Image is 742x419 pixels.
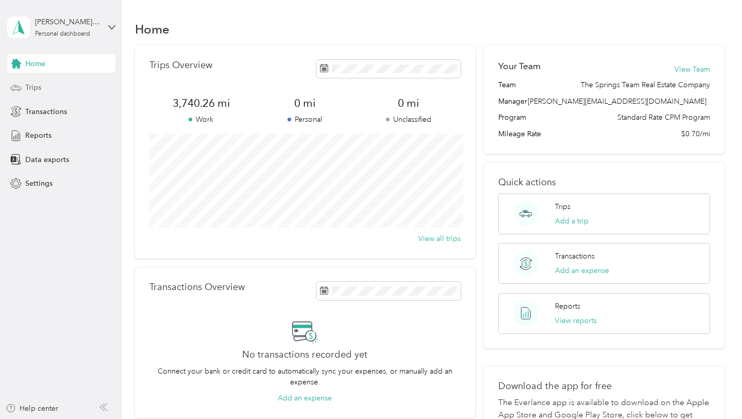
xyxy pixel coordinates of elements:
p: Transactions Overview [149,282,245,293]
span: 3,740.26 mi [149,96,253,110]
span: Settings [25,178,53,189]
p: Quick actions [498,177,710,188]
span: Data exports [25,154,69,165]
span: Trips [25,82,41,93]
div: [PERSON_NAME][EMAIL_ADDRESS][DOMAIN_NAME] [35,17,99,27]
span: Reports [25,130,52,141]
span: 0 mi [357,96,460,110]
span: Standard Rate CPM Program [617,112,710,123]
span: Team [498,79,516,90]
p: Reports [555,301,580,312]
button: View all trips [418,233,461,244]
button: Add an expense [555,265,609,276]
span: Program [498,112,526,123]
span: The Springs Team Real Estate Company [581,79,710,90]
p: Personal [253,114,357,125]
h1: Home [135,24,170,35]
span: [PERSON_NAME][EMAIL_ADDRESS][DOMAIN_NAME] [528,97,706,106]
p: Trips [555,201,570,212]
span: Home [25,58,45,69]
span: Manager [498,96,527,107]
button: View reports [555,315,597,326]
button: Add an expense [278,393,332,404]
button: Help center [6,403,58,414]
button: View Team [674,64,710,75]
span: Mileage Rate [498,128,541,139]
p: Connect your bank or credit card to automatically sync your expenses, or manually add an expense. [149,366,461,388]
p: Work [149,114,253,125]
button: Add a trip [555,216,588,227]
h2: Your Team [498,60,541,73]
p: Trips Overview [149,60,212,71]
div: Personal dashboard [35,31,90,37]
span: Transactions [25,106,67,117]
iframe: Everlance-gr Chat Button Frame [684,361,742,419]
p: Transactions [555,251,595,262]
p: Download the app for free [498,381,710,392]
span: 0 mi [253,96,357,110]
h2: No transactions recorded yet [242,349,367,360]
span: $0.70/mi [681,128,710,139]
p: Unclassified [357,114,460,125]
